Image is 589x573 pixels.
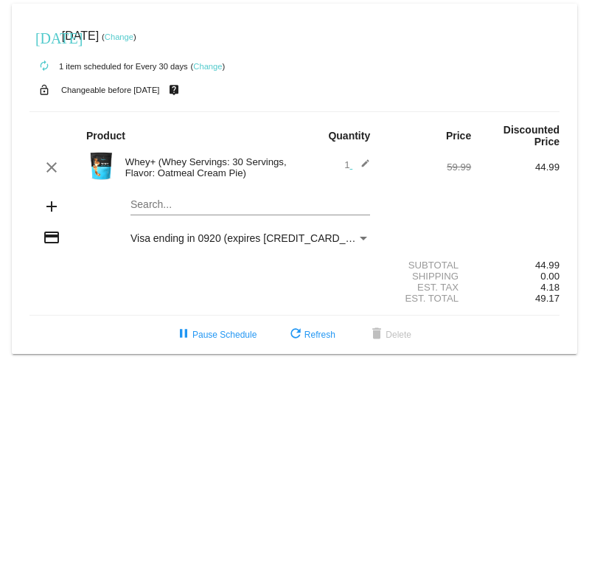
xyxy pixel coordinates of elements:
[352,159,370,176] mat-icon: edit
[328,130,370,142] strong: Quantity
[163,322,268,348] button: Pause Schedule
[446,130,471,142] strong: Price
[191,62,226,71] small: ( )
[29,62,188,71] small: 1 item scheduled for Every 30 days
[175,330,257,340] span: Pause Schedule
[471,162,560,173] div: 44.99
[368,330,411,340] span: Delete
[471,260,560,271] div: 44.99
[383,162,471,173] div: 59.99
[86,151,116,181] img: Image-1-Carousel-Whey-2lb-Oatmeal-Cream-Pie.png
[130,232,370,244] mat-select: Payment Method
[86,130,125,142] strong: Product
[35,80,53,100] mat-icon: lock_open
[193,62,222,71] a: Change
[130,232,377,244] span: Visa ending in 0920 (expires [CREDIT_CARD_DATA])
[535,293,560,304] span: 49.17
[368,326,386,344] mat-icon: delete
[61,86,160,94] small: Changeable before [DATE]
[540,282,560,293] span: 4.18
[540,271,560,282] span: 0.00
[383,293,471,304] div: Est. Total
[503,124,560,147] strong: Discounted Price
[118,156,295,178] div: Whey+ (Whey Servings: 30 Servings, Flavor: Oatmeal Cream Pie)
[105,32,133,41] a: Change
[175,326,192,344] mat-icon: pause
[130,199,370,211] input: Search...
[275,322,347,348] button: Refresh
[35,58,53,75] mat-icon: autorenew
[356,322,423,348] button: Delete
[287,326,304,344] mat-icon: refresh
[383,271,471,282] div: Shipping
[43,198,60,215] mat-icon: add
[383,260,471,271] div: Subtotal
[344,159,370,170] span: 1
[35,28,53,46] mat-icon: [DATE]
[383,282,471,293] div: Est. Tax
[43,159,60,176] mat-icon: clear
[43,229,60,246] mat-icon: credit_card
[102,32,136,41] small: ( )
[165,80,183,100] mat-icon: live_help
[287,330,335,340] span: Refresh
